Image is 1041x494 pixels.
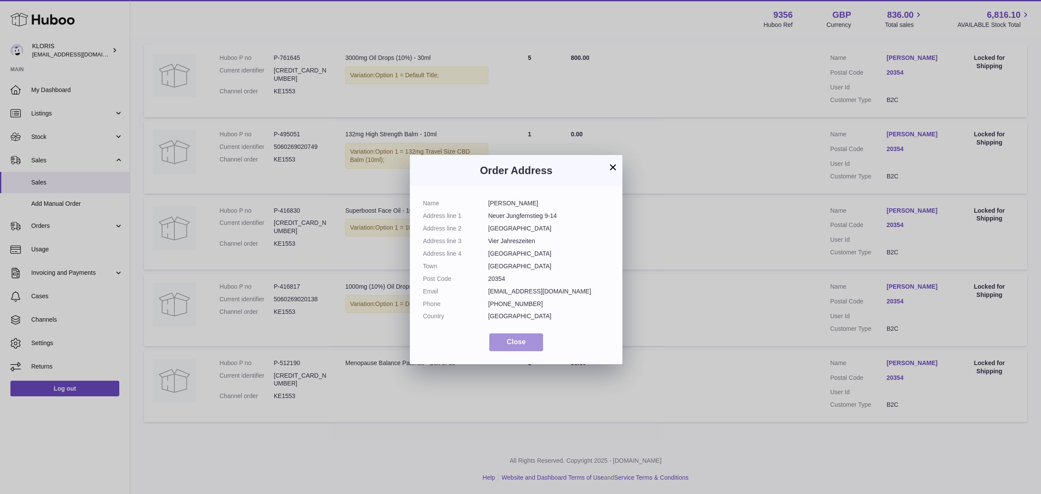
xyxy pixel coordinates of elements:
dd: Neuer Jungfernstieg 9-14 [488,212,610,220]
dt: Name [423,199,488,207]
dt: Phone [423,300,488,308]
dt: Address line 1 [423,212,488,220]
dd: [PHONE_NUMBER] [488,300,610,308]
dt: Country [423,312,488,320]
dd: [GEOGRAPHIC_DATA] [488,312,610,320]
dd: Vier Jahreszeiten [488,237,610,245]
dt: Post Code [423,275,488,283]
button: × [608,162,618,172]
dt: Email [423,287,488,296]
dt: Address line 2 [423,224,488,233]
dt: Town [423,262,488,270]
span: Close [507,338,526,346]
dd: [PERSON_NAME] [488,199,610,207]
button: Close [489,333,543,351]
dt: Address line 3 [423,237,488,245]
h3: Order Address [423,164,609,178]
dt: Address line 4 [423,250,488,258]
dd: [EMAIL_ADDRESS][DOMAIN_NAME] [488,287,610,296]
dd: [GEOGRAPHIC_DATA] [488,224,610,233]
dd: 20354 [488,275,610,283]
dd: [GEOGRAPHIC_DATA] [488,262,610,270]
dd: [GEOGRAPHIC_DATA] [488,250,610,258]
